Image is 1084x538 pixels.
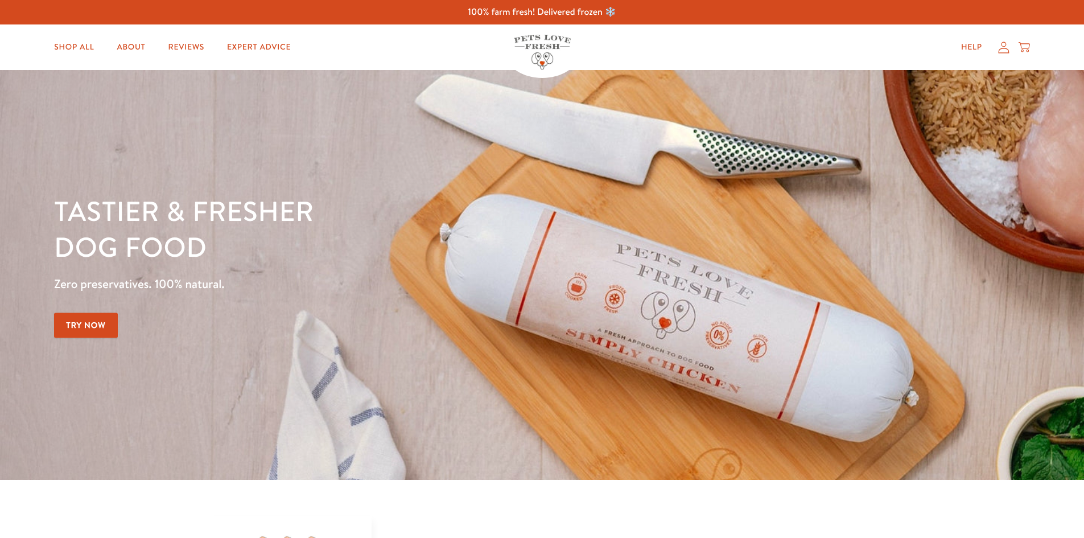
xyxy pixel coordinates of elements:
h1: Tastier & fresher dog food [54,194,704,265]
a: Help [952,36,991,59]
a: About [108,36,154,59]
a: Try Now [54,313,118,338]
a: Reviews [159,36,213,59]
p: Zero preservatives. 100% natural. [54,274,704,294]
a: Expert Advice [218,36,300,59]
a: Shop All [45,36,103,59]
img: Pets Love Fresh [514,35,571,69]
